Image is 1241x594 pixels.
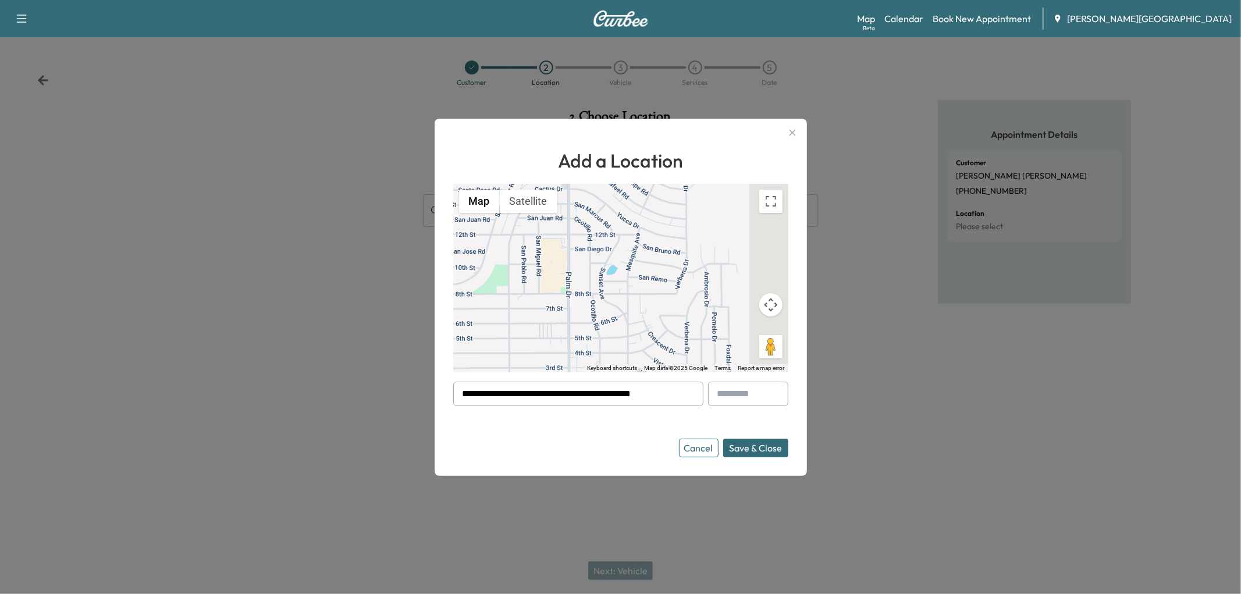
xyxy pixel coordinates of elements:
[645,365,708,371] span: Map data ©2025 Google
[679,439,719,457] button: Cancel
[456,357,495,372] a: Open this area in Google Maps (opens a new window)
[884,12,923,26] a: Calendar
[453,147,788,175] h1: Add a Location
[459,190,500,213] button: Show street map
[715,365,731,371] a: Terms (opens in new tab)
[593,10,649,27] img: Curbee Logo
[759,335,783,358] button: Drag Pegman onto the map to open Street View
[738,365,785,371] a: Report a map error
[933,12,1031,26] a: Book New Appointment
[759,190,783,213] button: Toggle fullscreen view
[1067,12,1232,26] span: [PERSON_NAME][GEOGRAPHIC_DATA]
[500,190,557,213] button: Show satellite imagery
[863,24,875,33] div: Beta
[857,12,875,26] a: MapBeta
[588,364,638,372] button: Keyboard shortcuts
[759,293,783,316] button: Map camera controls
[456,357,495,372] img: Google
[723,439,788,457] button: Save & Close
